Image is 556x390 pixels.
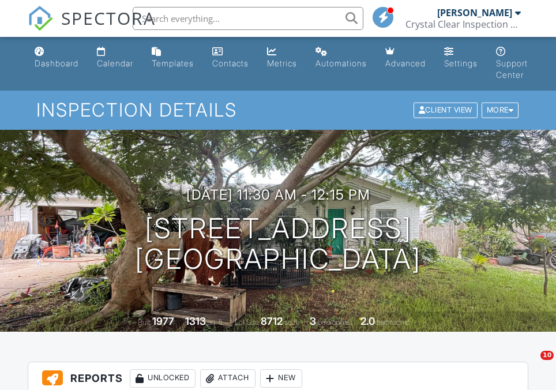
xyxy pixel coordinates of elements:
[200,369,256,388] div: Attach
[261,315,283,327] div: 8712
[28,16,156,40] a: SPECTORA
[315,58,367,68] div: Automations
[385,58,426,68] div: Advanced
[130,369,196,388] div: Unlocked
[208,42,253,74] a: Contacts
[28,6,53,31] img: The Best Home Inspection Software - Spectora
[185,315,206,327] div: 1313
[133,7,363,30] input: Search everything...
[138,318,151,327] span: Built
[92,42,138,74] a: Calendar
[30,42,83,74] a: Dashboard
[152,58,194,68] div: Templates
[284,318,299,327] span: sq.ft.
[35,58,78,68] div: Dashboard
[97,58,133,68] div: Calendar
[437,7,512,18] div: [PERSON_NAME]
[135,213,421,275] h1: [STREET_ADDRESS] [GEOGRAPHIC_DATA]
[310,315,316,327] div: 3
[147,42,198,74] a: Templates
[517,351,544,378] iframe: Intercom live chat
[482,103,519,118] div: More
[405,18,521,30] div: Crystal Clear Inspection Services
[267,58,297,68] div: Metrics
[377,318,410,327] span: bathrooms
[260,369,302,388] div: New
[311,42,371,74] a: Automations (Basic)
[186,187,370,202] h3: [DATE] 11:30 am - 12:15 pm
[235,318,259,327] span: Lot Size
[212,58,249,68] div: Contacts
[36,100,520,120] h1: Inspection Details
[381,42,430,74] a: Advanced
[61,6,156,30] span: SPECTORA
[360,315,375,327] div: 2.0
[540,351,554,360] span: 10
[496,58,528,80] div: Support Center
[262,42,302,74] a: Metrics
[439,42,482,74] a: Settings
[208,318,224,327] span: sq. ft.
[412,105,480,114] a: Client View
[414,103,478,118] div: Client View
[318,318,350,327] span: bedrooms
[491,42,532,86] a: Support Center
[444,58,478,68] div: Settings
[152,315,174,327] div: 1977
